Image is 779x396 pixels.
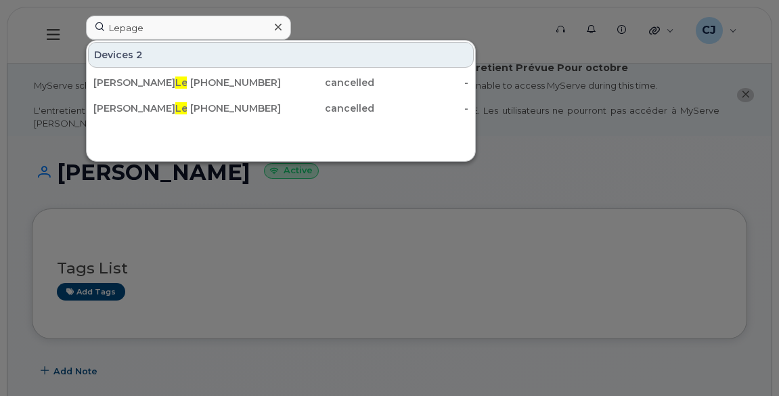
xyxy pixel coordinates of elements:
a: [PERSON_NAME]Lepage[PHONE_NUMBER]cancelled- [88,96,474,120]
span: Lepage [175,76,213,89]
span: 2 [136,48,143,62]
a: [PERSON_NAME]Lepage[PHONE_NUMBER]cancelled- [88,70,474,95]
div: - [374,76,468,89]
div: cancelled [281,102,374,115]
span: Lepage [175,102,213,114]
div: - [374,102,468,115]
div: cancelled [281,76,374,89]
div: [PERSON_NAME] [93,76,187,89]
div: [PHONE_NUMBER] [187,102,280,115]
div: [PHONE_NUMBER] [187,76,280,89]
div: Devices [88,42,474,68]
div: [PERSON_NAME] [93,102,187,115]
